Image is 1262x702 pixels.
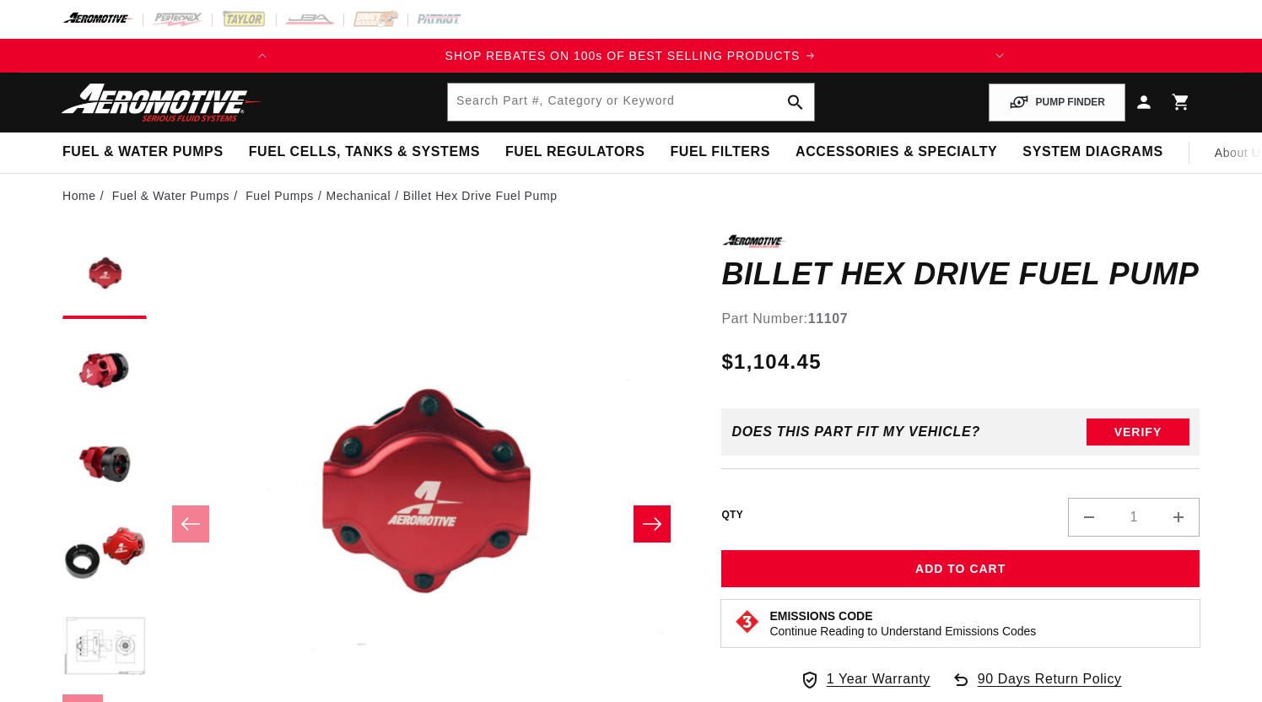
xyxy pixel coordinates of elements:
[795,143,997,161] span: Accessories & Specialty
[50,132,236,172] summary: Fuel & Water Pumps
[62,235,147,319] button: Load image 1 in gallery view
[245,39,279,73] button: Translation missing: en.sections.announcements.previous_announcement
[445,49,801,62] span: SHOP REBATES ON 100s OF BEST SELLING PRODUCTS
[657,132,783,172] summary: Fuel Filters
[808,311,849,326] strong: 11107
[326,186,402,205] li: Mechanical
[57,83,267,122] img: Aeromotive
[1010,132,1175,172] summary: System Diagrams
[448,84,814,121] input: Search by Part Number, Category or Keyword
[279,46,983,65] div: 1 of 2
[172,505,209,543] button: Slide left
[731,424,980,440] div: Does This part fit My vehicle?
[112,186,229,205] a: Fuel & Water Pumps
[62,186,1200,205] nav: breadcrumbs
[62,143,224,161] span: Fuel & Water Pumps
[734,608,761,635] img: Emissions code
[236,132,493,172] summary: Fuel Cells, Tanks & Systems
[721,347,821,377] span: $1,104.45
[62,327,147,412] button: Load image 2 in gallery view
[245,186,314,205] a: Fuel Pumps
[783,132,1010,172] summary: Accessories & Specialty
[505,143,644,161] span: Fuel Regulators
[777,84,814,121] button: search button
[20,39,1242,73] slideshow-component: Translation missing: en.sections.announcements.announcement_bar
[62,186,96,205] a: Home
[62,420,147,505] button: Load image 3 in gallery view
[800,668,930,690] a: 1 Year Warranty
[1022,143,1162,161] span: System Diagrams
[634,505,671,543] button: Slide right
[769,624,1036,639] p: Continue Reading to Understand Emissions Codes
[1087,418,1189,445] button: Verify
[670,143,770,161] span: Fuel Filters
[721,508,743,522] label: QTY
[827,668,930,690] span: 1 Year Warranty
[249,143,480,161] span: Fuel Cells, Tanks & Systems
[493,132,657,172] summary: Fuel Regulators
[721,308,1200,330] div: Part Number:
[989,84,1125,121] button: PUMP FINDER
[983,39,1017,73] button: Translation missing: en.sections.announcements.next_announcement
[62,606,147,690] button: Load image 5 in gallery view
[403,186,558,205] li: Billet Hex Drive Fuel Pump
[769,609,872,623] strong: Emissions Code
[721,261,1200,288] h1: Billet Hex Drive Fuel Pump
[769,608,1036,639] button: Emissions CodeContinue Reading to Understand Emissions Codes
[279,46,983,65] a: SHOP REBATES ON 100s OF BEST SELLING PRODUCTS
[721,550,1200,588] button: Add to Cart
[62,513,147,597] button: Load image 4 in gallery view
[279,46,983,65] div: Announcement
